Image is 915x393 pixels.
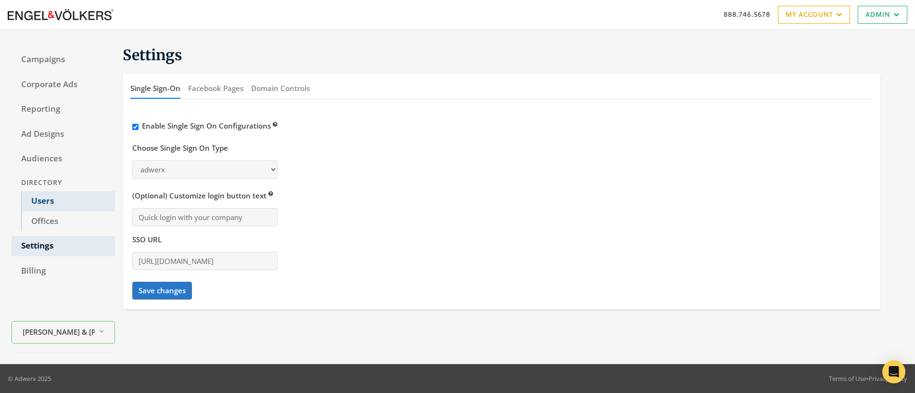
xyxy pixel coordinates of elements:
[12,124,115,144] a: Ad Designs
[132,144,228,153] h5: Choose Single Sign On Type
[23,326,95,337] span: [PERSON_NAME] & [PERSON_NAME]
[188,78,243,99] button: Facebook Pages
[8,374,51,383] p: © Adwerx 2025
[142,121,278,131] span: Enable Single Sign On Configurations
[882,360,905,383] div: Open Intercom Messenger
[12,75,115,95] a: Corporate Ads
[724,9,770,19] a: 888.746.5678
[12,261,115,281] a: Billing
[132,282,192,300] button: Save changes
[123,46,182,64] span: Settings
[829,374,866,383] a: Terms of Use
[12,99,115,119] a: Reporting
[251,78,310,99] button: Domain Controls
[12,321,115,344] button: [PERSON_NAME] & [PERSON_NAME]
[132,124,139,130] input: Enable Single Sign On Configurations
[868,374,907,383] a: Privacy Policy
[132,235,162,245] h5: SSO URL
[829,374,907,383] div: •
[130,78,180,99] button: Single Sign-On
[12,149,115,169] a: Audiences
[858,6,907,24] a: Admin
[12,236,115,256] a: Settings
[12,174,115,192] div: Directory
[21,211,115,232] a: Offices
[778,6,850,24] a: My Account
[12,50,115,70] a: Campaigns
[21,191,115,211] a: Users
[8,9,114,20] img: Adwerx
[132,191,273,200] span: (Optional) Customize login button text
